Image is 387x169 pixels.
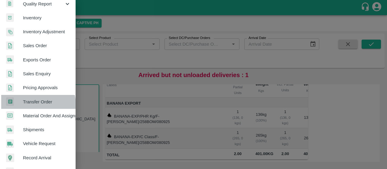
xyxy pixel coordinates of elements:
[6,139,14,148] img: vehicle
[23,84,71,91] span: Pricing Approvals
[23,28,71,35] span: Inventory Adjustment
[6,125,14,134] img: shipments
[23,42,71,49] span: Sales Order
[6,154,14,162] img: recordArrival
[6,41,14,50] img: sales
[6,13,14,22] img: whInventory
[23,140,71,147] span: Vehicle Request
[6,111,14,120] img: centralMaterial
[23,15,71,21] span: Inventory
[6,55,14,64] img: shipments
[23,99,71,105] span: Transfer Order
[6,70,14,78] img: sales
[6,97,14,106] img: whTransfer
[6,28,14,36] img: inventory
[23,1,64,7] span: Quality Report
[23,126,71,133] span: Shipments
[23,57,71,63] span: Exports Order
[23,154,71,161] span: Record Arrival
[23,70,71,77] span: Sales Enquiry
[6,83,14,92] img: sales
[23,112,71,119] span: Material Order And Assignment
